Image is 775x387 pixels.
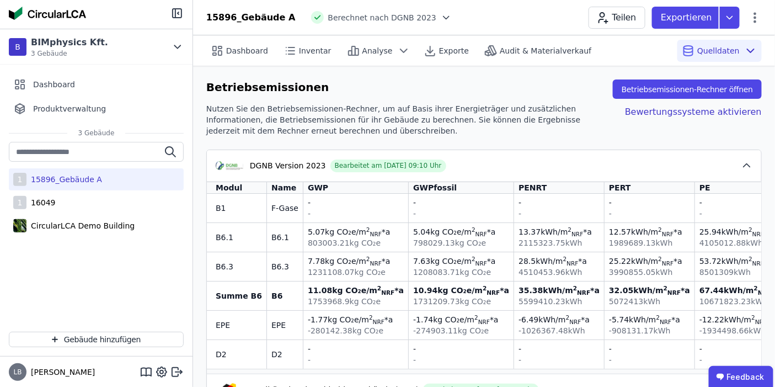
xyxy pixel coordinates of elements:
[250,160,326,171] div: DGNB Version 2023
[609,197,690,208] div: -
[216,290,262,301] div: Summe B6
[308,197,404,208] div: -
[519,208,600,219] div: -
[207,150,761,182] button: cert-logoDGNB Version 2023Bearbeitet am [DATE] 09:10 Uhr
[26,174,102,185] div: 15896_Gebäude A
[299,45,332,56] span: Inventar
[370,231,382,237] sub: NRF
[271,261,298,272] div: B6.3
[369,314,373,321] sup: 2
[613,79,762,99] button: Betriebsemissionen-Rechner öffnen
[308,208,404,219] div: -
[571,231,583,237] sub: NRF
[13,173,26,186] div: 1
[430,257,495,266] span: kg CO₂e /m *a
[566,314,570,321] sup: 2
[216,159,243,172] img: cert-logo
[589,7,645,29] button: Teilen
[413,237,509,248] div: 798029.13 kg CO₂e
[609,182,631,193] div: PERT
[752,231,764,237] sub: NRF
[308,267,404,278] div: 1231108.07 kg CO₂e
[413,208,509,219] div: -
[308,256,404,267] div: 7.78
[13,196,26,209] div: 1
[9,332,184,347] button: Gebäude hinzufügen
[609,285,690,296] div: 32.05
[758,289,771,296] sub: NRF
[539,315,590,324] span: kWh /m *a
[216,320,262,331] div: EPE
[721,227,773,236] span: kWh /m *a
[26,367,95,378] span: [PERSON_NAME]
[308,354,404,365] div: -
[697,45,740,56] span: Quelldaten
[271,290,298,301] div: B6
[206,103,607,136] div: Nutzen Sie den Betriebsemissionen-Rechner, um auf Basis ihrer Energieträger und zusätzlichen Info...
[519,354,600,365] div: -
[483,285,487,291] sup: 2
[609,296,690,307] div: 5072413 kWh
[658,256,662,262] sup: 2
[500,45,591,56] span: Audit & Materialverkauf
[519,314,600,325] div: -6.49
[749,226,752,233] sup: 2
[413,267,509,278] div: 1208083.71 kg CO₂e
[519,197,600,208] div: -
[755,319,767,325] sub: NRF
[413,197,509,208] div: -
[609,343,690,354] div: -
[633,286,690,295] span: kWh /m *a
[437,286,509,295] span: kg CO₂e /m *a
[478,319,490,325] sub: NRF
[9,38,26,56] div: B
[439,45,469,56] span: Exporte
[573,285,577,291] sup: 2
[631,227,682,236] span: kWh /m *a
[609,314,690,325] div: -5.74
[413,343,509,354] div: -
[413,285,509,296] div: 10.94
[661,11,714,24] p: Exportieren
[206,11,296,24] div: 15896_Gebäude A
[519,285,600,296] div: 35.38
[543,286,600,295] span: kWh /m *a
[519,325,600,336] div: -1026367.48 kWh
[609,325,690,336] div: -908131.17 kWh
[271,320,298,331] div: EPE
[519,237,600,248] div: 2115323.75 kWh
[609,237,690,248] div: 1989689.13 kWh
[325,257,390,266] span: kg CO₂e /m *a
[631,257,682,266] span: kWh /m *a
[413,226,509,237] div: 5.04
[206,79,329,99] div: Betriebsemissionen
[519,296,600,307] div: 5599410.23 kWh
[662,231,674,237] sub: NRF
[519,343,600,354] div: -
[308,285,404,296] div: 11.08
[308,182,328,193] div: GWP
[752,260,764,267] sub: NRF
[31,49,108,58] span: 3 Gebäude
[629,315,680,324] span: kWh /m *a
[413,256,509,267] div: 7.63
[487,289,500,296] sub: NRF
[31,36,108,49] div: BIMphysics Kft.
[216,261,262,272] div: B6.3
[609,208,690,219] div: -
[325,227,390,236] span: kg CO₂e /m *a
[577,289,590,296] sub: NRF
[430,227,495,236] span: kg CO₂e /m *a
[33,79,75,90] span: Dashboard
[216,203,262,214] div: B1
[216,182,242,193] div: Modul
[519,182,547,193] div: PENRT
[664,285,667,291] sup: 2
[308,296,404,307] div: 1753968.9 kg CO₂e
[216,232,262,243] div: B6.1
[472,256,475,262] sup: 2
[566,260,578,267] sub: NRF
[328,315,393,324] span: kg CO₂e /m *a
[658,226,662,233] sup: 2
[271,203,298,214] div: F-Gase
